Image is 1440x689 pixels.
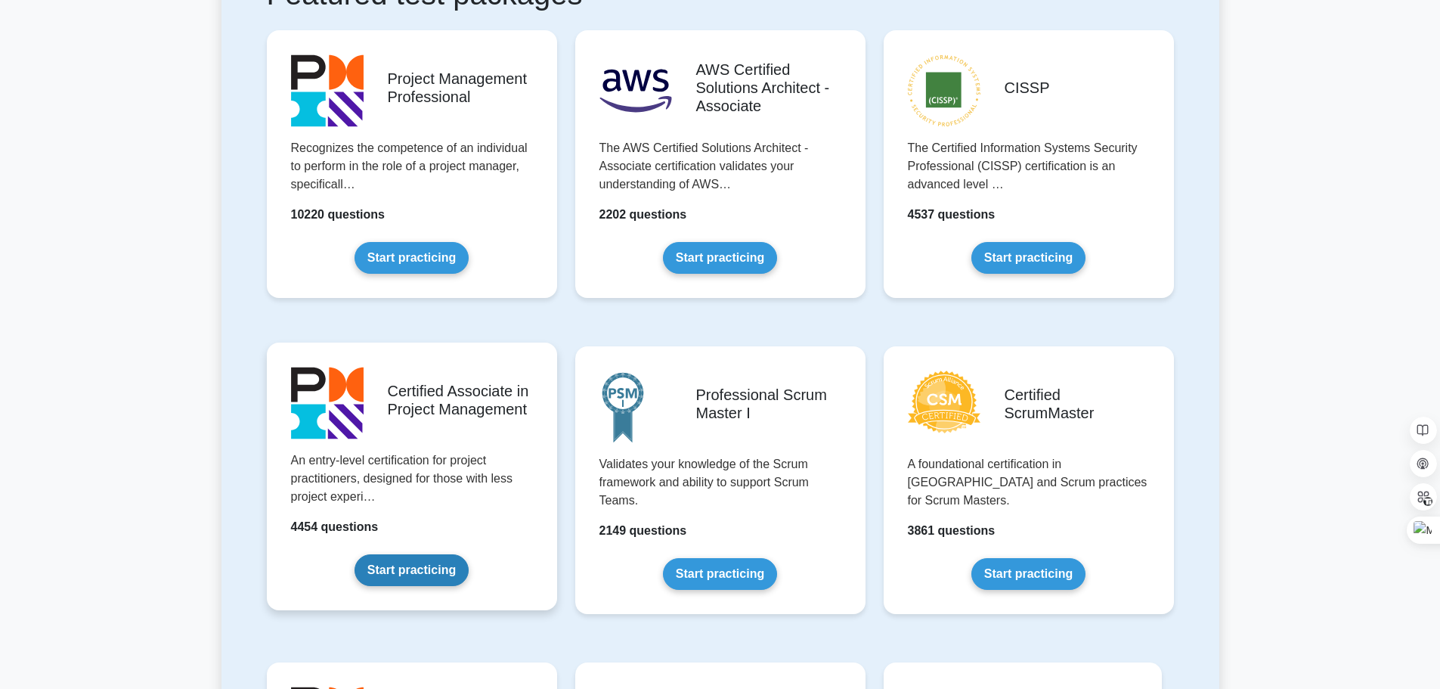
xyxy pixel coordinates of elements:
[355,242,469,274] a: Start practicing
[971,242,1085,274] a: Start practicing
[663,558,777,590] a: Start practicing
[971,558,1085,590] a: Start practicing
[663,242,777,274] a: Start practicing
[355,554,469,586] a: Start practicing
